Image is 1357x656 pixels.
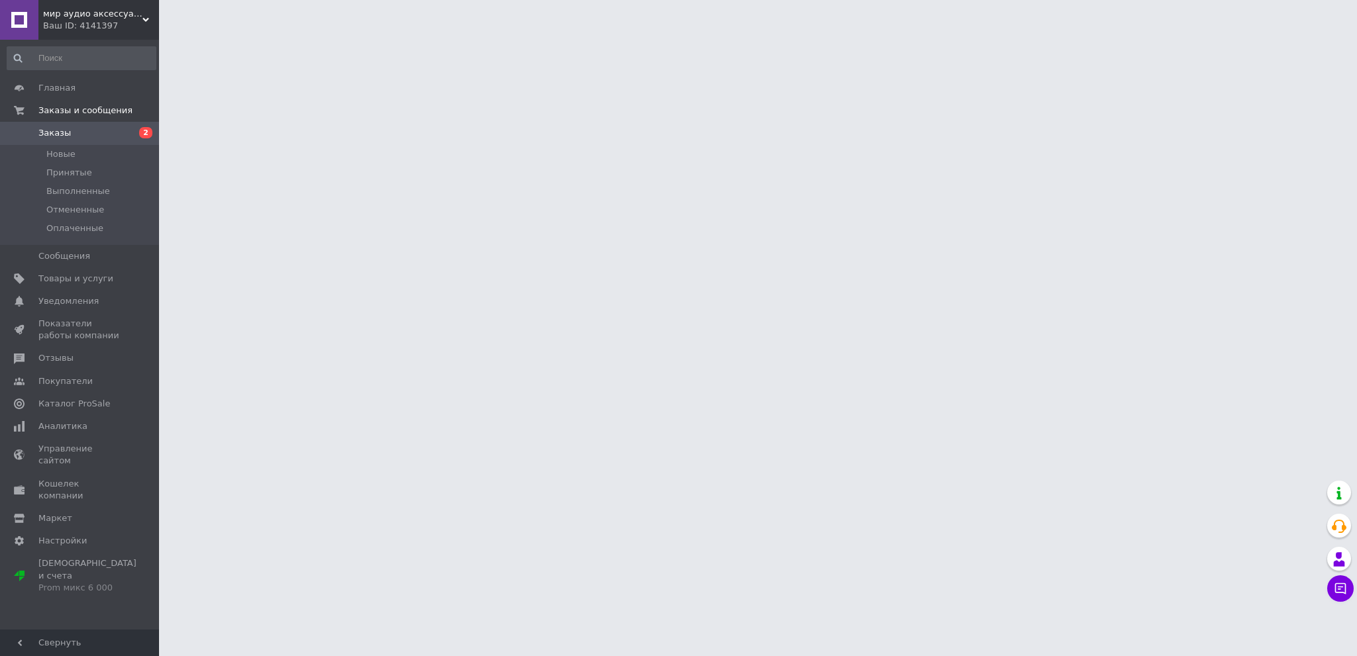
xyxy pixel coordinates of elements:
[139,127,152,138] span: 2
[46,167,92,179] span: Принятые
[38,420,87,432] span: Аналитика
[38,512,72,524] span: Маркет
[38,352,74,364] span: Отзывы
[38,398,110,410] span: Каталог ProSale
[38,250,90,262] span: Сообщения
[38,82,76,94] span: Главная
[38,105,133,117] span: Заказы и сообщения
[38,273,113,285] span: Товары и услуги
[1327,575,1354,602] button: Чат с покупателем
[38,557,136,594] span: [DEMOGRAPHIC_DATA] и счета
[46,204,104,216] span: Отмененные
[38,127,71,139] span: Заказы
[38,535,87,547] span: Настройки
[46,185,110,197] span: Выполненные
[38,375,93,387] span: Покупатели
[38,318,123,342] span: Показатели работы компании
[38,443,123,467] span: Управление сайтом
[7,46,156,70] input: Поиск
[43,20,159,32] div: Ваш ID: 4141397
[43,8,142,20] span: мир аудио аксессуаров
[38,478,123,502] span: Кошелек компании
[38,295,99,307] span: Уведомления
[46,222,103,234] span: Оплаченные
[46,148,76,160] span: Новые
[38,582,136,594] div: Prom микс 6 000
